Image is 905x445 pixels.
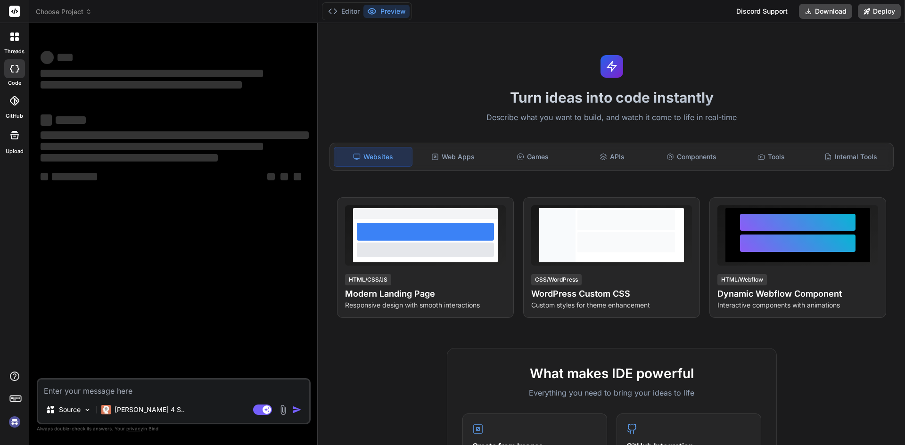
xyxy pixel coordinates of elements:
[292,405,302,414] img: icon
[4,48,25,56] label: threads
[573,147,651,167] div: APIs
[280,173,288,180] span: ‌
[126,426,143,431] span: privacy
[41,154,218,162] span: ‌
[59,405,81,414] p: Source
[345,287,506,300] h4: Modern Landing Page
[278,405,288,415] img: attachment
[462,364,761,383] h2: What makes IDE powerful
[41,143,263,150] span: ‌
[41,114,52,126] span: ‌
[324,5,363,18] button: Editor
[653,147,731,167] div: Components
[36,7,92,16] span: Choose Project
[717,300,878,310] p: Interactive components with animations
[267,173,275,180] span: ‌
[531,300,692,310] p: Custom styles for theme enhancement
[52,173,97,180] span: ‌
[414,147,492,167] div: Web Apps
[7,414,23,430] img: signin
[324,112,899,124] p: Describe what you want to build, and watch it come to life in real-time
[531,274,582,285] div: CSS/WordPress
[717,274,767,285] div: HTML/Webflow
[345,274,391,285] div: HTML/CSS/JS
[41,70,263,77] span: ‌
[799,4,852,19] button: Download
[115,405,185,414] p: [PERSON_NAME] 4 S..
[41,51,54,64] span: ‌
[462,387,761,398] p: Everything you need to bring your ideas to life
[494,147,572,167] div: Games
[83,406,91,414] img: Pick Models
[58,54,73,61] span: ‌
[324,89,899,106] h1: Turn ideas into code instantly
[37,424,311,433] p: Always double-check its answers. Your in Bind
[717,287,878,300] h4: Dynamic Webflow Component
[858,4,901,19] button: Deploy
[101,405,111,414] img: Claude 4 Sonnet
[731,4,793,19] div: Discord Support
[41,173,48,180] span: ‌
[56,116,86,124] span: ‌
[41,81,242,89] span: ‌
[41,131,309,139] span: ‌
[531,287,692,300] h4: WordPress Custom CSS
[6,147,24,155] label: Upload
[345,300,506,310] p: Responsive design with smooth interactions
[732,147,810,167] div: Tools
[334,147,412,167] div: Websites
[363,5,410,18] button: Preview
[6,112,23,120] label: GitHub
[8,79,21,87] label: code
[294,173,301,180] span: ‌
[812,147,889,167] div: Internal Tools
